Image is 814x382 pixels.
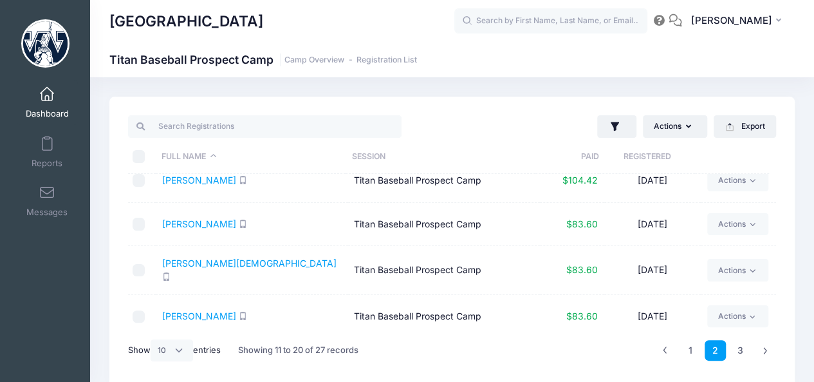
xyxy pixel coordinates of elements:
a: Dashboard [17,80,78,125]
i: SMS enabled [239,220,247,228]
a: 3 [730,340,751,361]
span: $83.60 [566,218,598,229]
span: Messages [26,207,68,218]
td: Titan Baseball Prospect Camp [348,246,540,294]
a: [PERSON_NAME][DEMOGRAPHIC_DATA] [162,258,337,269]
span: $104.42 [562,175,598,186]
i: SMS enabled [162,272,171,281]
a: Actions [707,305,768,327]
span: $83.60 [566,264,598,275]
th: Session: activate to sort column ascending [346,140,535,174]
a: Registration List [356,55,417,65]
a: Actions [707,259,768,281]
td: Titan Baseball Prospect Camp [348,159,540,203]
input: Search Registrations [128,115,402,137]
label: Show entries [128,339,221,361]
th: Paid: activate to sort column ascending [535,140,599,174]
h1: [GEOGRAPHIC_DATA] [109,6,263,36]
span: Dashboard [26,109,69,120]
div: Showing 11 to 20 of 27 records [238,336,358,365]
i: SMS enabled [239,312,247,320]
td: [DATE] [604,246,701,294]
a: 2 [705,340,726,361]
span: Reports [32,158,62,169]
td: [DATE] [604,203,701,247]
th: Full Name: activate to sort column descending [156,140,346,174]
td: [DATE] [604,159,701,203]
a: Messages [17,178,78,224]
span: $83.60 [566,310,598,321]
th: Registered: activate to sort column ascending [599,140,695,174]
img: Westminster College [21,19,69,68]
button: Actions [643,115,707,137]
td: Titan Baseball Prospect Camp [348,295,540,338]
a: Camp Overview [284,55,344,65]
h1: Titan Baseball Prospect Camp [109,53,417,66]
a: Actions [707,169,768,191]
input: Search by First Name, Last Name, or Email... [454,8,647,34]
td: Titan Baseball Prospect Camp [348,203,540,247]
a: 1 [680,340,701,361]
button: [PERSON_NAME] [682,6,795,36]
a: [PERSON_NAME] [162,175,236,186]
span: [PERSON_NAME] [690,14,772,28]
i: SMS enabled [239,176,247,184]
a: Actions [707,213,768,235]
a: [PERSON_NAME] [162,310,236,321]
button: Export [714,115,776,137]
a: Reports [17,129,78,175]
select: Showentries [151,339,193,361]
a: [PERSON_NAME] [162,218,236,229]
td: [DATE] [604,295,701,338]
